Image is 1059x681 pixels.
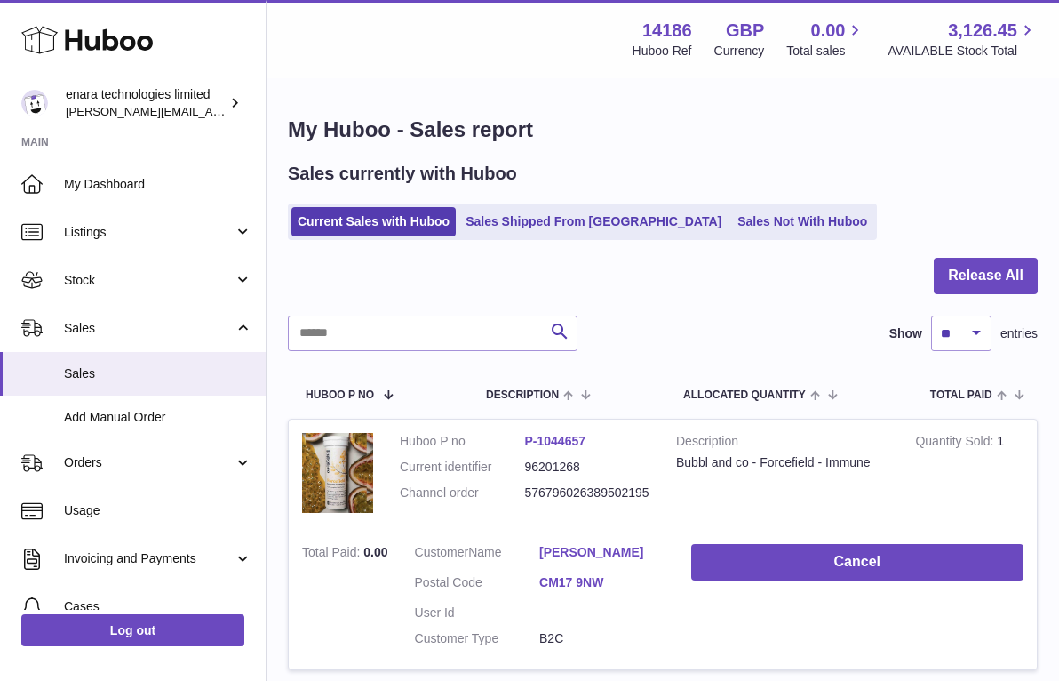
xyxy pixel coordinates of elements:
td: 1 [902,420,1037,531]
span: 0.00 [363,545,387,559]
strong: GBP [726,19,764,43]
dd: B2C [539,630,665,647]
span: 0.00 [811,19,846,43]
span: Customer [415,545,469,559]
span: Description [486,389,559,401]
strong: Description [676,433,888,454]
button: Release All [934,258,1038,294]
span: My Dashboard [64,176,252,193]
img: 141861747480430.jpg [302,433,373,513]
span: Total paid [930,389,992,401]
span: Add Manual Order [64,409,252,426]
a: 3,126.45 AVAILABLE Stock Total [888,19,1038,60]
a: Sales Not With Huboo [731,207,873,236]
div: enara technologies limited [66,86,226,120]
a: Sales Shipped From [GEOGRAPHIC_DATA] [459,207,728,236]
dt: Channel order [400,485,525,501]
button: Cancel [691,544,1023,581]
span: Usage [64,502,252,519]
dt: Current identifier [400,459,525,476]
span: entries [1000,325,1038,342]
a: Log out [21,614,244,646]
div: Huboo Ref [633,43,692,60]
span: Sales [64,365,252,382]
a: Current Sales with Huboo [291,207,456,236]
a: P-1044657 [525,434,586,448]
div: Bubbl and co - Forcefield - Immune [676,454,888,471]
h1: My Huboo - Sales report [288,116,1038,144]
dt: Customer Type [415,630,540,647]
div: Currency [714,43,765,60]
span: Stock [64,272,234,289]
dt: Postal Code [415,574,540,596]
span: ALLOCATED Quantity [683,389,806,401]
span: Total sales [786,43,865,60]
span: Cases [64,598,252,615]
strong: Total Paid [302,545,363,564]
a: [PERSON_NAME] [539,544,665,561]
dt: Huboo P no [400,433,525,450]
strong: 14186 [642,19,692,43]
span: Listings [64,224,234,241]
dd: 576796026389502195 [525,485,650,501]
dd: 96201268 [525,459,650,476]
img: Dee@enara.co [21,90,48,116]
a: 0.00 Total sales [786,19,865,60]
span: Huboo P no [306,389,374,401]
span: Invoicing and Payments [64,550,234,567]
span: AVAILABLE Stock Total [888,43,1038,60]
h2: Sales currently with Huboo [288,162,517,186]
dt: User Id [415,605,540,621]
span: Orders [64,454,234,471]
a: CM17 9NW [539,574,665,591]
dt: Name [415,544,540,565]
strong: Quantity Sold [915,434,997,453]
span: 3,126.45 [948,19,1017,43]
span: Sales [64,320,234,337]
label: Show [889,325,922,342]
span: [PERSON_NAME][EMAIL_ADDRESS][DOMAIN_NAME] [66,104,356,118]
